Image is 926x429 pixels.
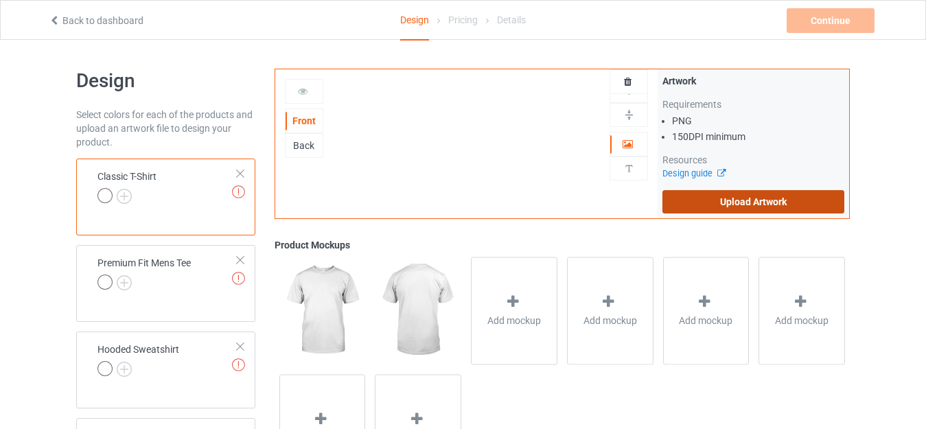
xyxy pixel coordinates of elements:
li: 150 DPI minimum [672,130,844,143]
img: svg+xml;base64,PD94bWwgdmVyc2lvbj0iMS4wIiBlbmNvZGluZz0iVVRGLTgiPz4KPHN2ZyB3aWR0aD0iMjJweCIgaGVpZ2... [117,189,132,204]
div: Add mockup [471,257,557,364]
img: svg+xml;base64,PD94bWwgdmVyc2lvbj0iMS4wIiBlbmNvZGluZz0iVVRGLTgiPz4KPHN2ZyB3aWR0aD0iMjJweCIgaGVpZ2... [117,275,132,290]
div: Front [286,114,323,128]
img: svg+xml;base64,PD94bWwgdmVyc2lvbj0iMS4wIiBlbmNvZGluZz0iVVRGLTgiPz4KPHN2ZyB3aWR0aD0iMjJweCIgaGVpZ2... [117,362,132,377]
span: Add mockup [487,314,541,327]
div: Requirements [662,97,844,111]
div: Select colors for each of the products and upload an artwork file to design your product. [76,108,255,149]
div: Hooded Sweatshirt [97,343,179,375]
span: Add mockup [775,314,829,327]
span: Add mockup [679,314,732,327]
div: Details [497,1,526,39]
div: Add mockup [759,257,845,364]
img: exclamation icon [232,185,245,198]
img: exclamation icon [232,358,245,371]
div: Hooded Sweatshirt [76,332,255,408]
img: svg%3E%0A [623,108,636,121]
img: exclamation icon [232,272,245,285]
img: regular.jpg [375,257,461,364]
div: Product Mockups [275,238,850,252]
img: regular.jpg [279,257,365,364]
div: Pricing [448,1,478,39]
div: Add mockup [663,257,750,364]
div: Back [286,139,323,152]
span: Add mockup [583,314,637,327]
label: Upload Artwork [662,190,844,213]
li: PNG [672,114,844,128]
a: Back to dashboard [49,15,143,26]
h1: Design [76,69,255,93]
div: Classic T-Shirt [76,159,255,235]
div: Premium Fit Mens Tee [76,245,255,322]
div: Design [400,1,429,40]
div: Premium Fit Mens Tee [97,256,191,289]
div: Classic T-Shirt [97,170,157,202]
img: svg%3E%0A [623,162,636,175]
div: Artwork [662,74,844,88]
div: Resources [662,153,844,167]
div: Add mockup [567,257,653,364]
a: Design guide [662,168,725,178]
